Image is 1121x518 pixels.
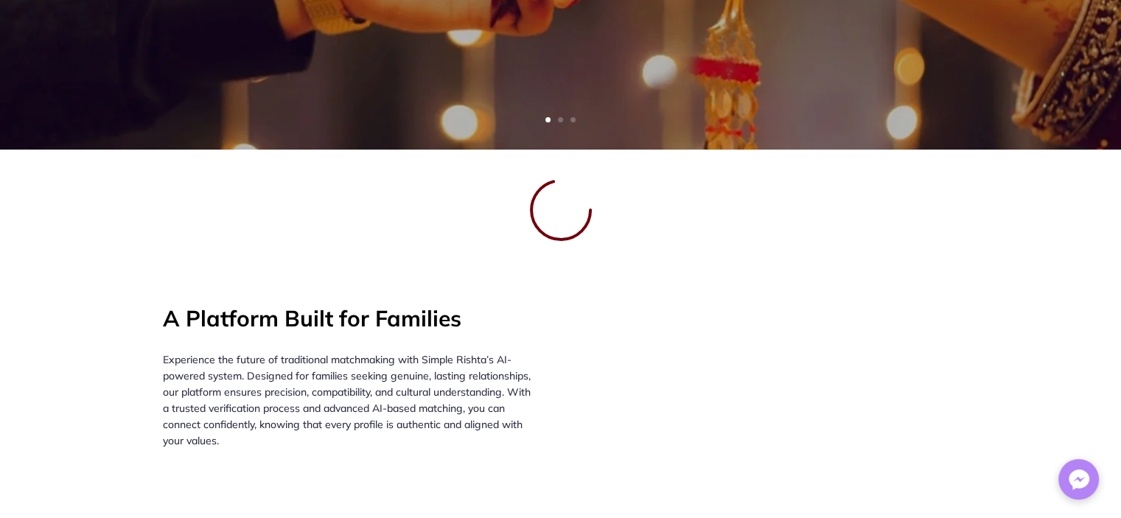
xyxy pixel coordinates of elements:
[1064,465,1094,494] img: Messenger
[163,351,539,449] p: Experience the future of traditional matchmaking with Simple Rishta’s AI-powered system. Designed...
[582,270,958,482] iframe: YouTube video player
[570,117,576,122] a: 3
[545,117,551,122] a: 1
[558,117,563,122] a: 2
[163,304,461,332] strong: A Platform Built for Families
